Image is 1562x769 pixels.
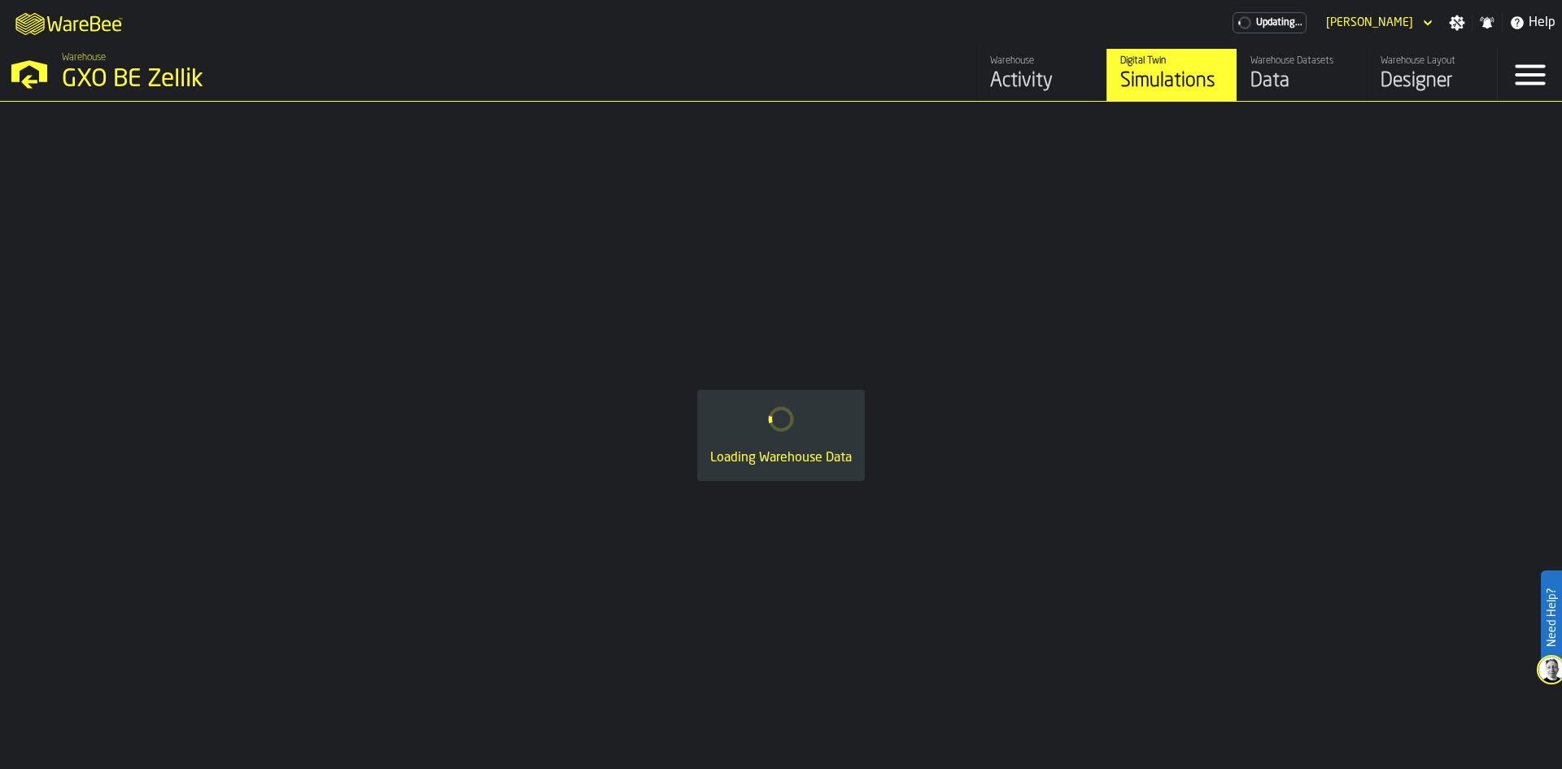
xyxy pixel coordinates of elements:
[1381,55,1484,67] div: Warehouse Layout
[990,68,1093,94] div: Activity
[1442,15,1472,31] label: button-toggle-Settings
[1256,17,1302,28] span: Updating...
[1233,12,1307,33] a: link-to-/wh/i/5fa160b1-7992-442a-9057-4226e3d2ae6d/pricing/
[976,49,1106,101] a: link-to-/wh/i/5fa160b1-7992-442a-9057-4226e3d2ae6d/feed/
[1120,68,1224,94] div: Simulations
[1233,12,1307,33] div: Menu Subscription
[1529,13,1555,33] span: Help
[62,65,501,94] div: GXO BE Zellik
[1498,49,1562,101] label: button-toggle-Menu
[1250,55,1354,67] div: Warehouse Datasets
[1473,15,1502,31] label: button-toggle-Notifications
[1381,68,1484,94] div: Designer
[62,52,106,63] span: Warehouse
[1237,49,1367,101] a: link-to-/wh/i/5fa160b1-7992-442a-9057-4226e3d2ae6d/data
[1250,68,1354,94] div: Data
[1320,13,1436,33] div: DropdownMenuValue-Susana Carmona
[1106,49,1237,101] a: link-to-/wh/i/5fa160b1-7992-442a-9057-4226e3d2ae6d/simulations
[990,55,1093,67] div: Warehouse
[1326,16,1413,29] div: DropdownMenuValue-Susana Carmona
[1120,55,1224,67] div: Digital Twin
[710,448,852,468] div: Loading Warehouse Data
[1367,49,1497,101] a: link-to-/wh/i/5fa160b1-7992-442a-9057-4226e3d2ae6d/designer
[1503,13,1562,33] label: button-toggle-Help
